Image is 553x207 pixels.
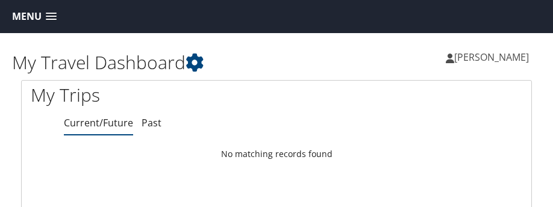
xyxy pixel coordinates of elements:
[12,11,42,22] span: Menu
[142,116,161,129] a: Past
[454,51,529,64] span: [PERSON_NAME]
[12,50,276,75] h1: My Travel Dashboard
[22,143,531,165] td: No matching records found
[64,116,133,129] a: Current/Future
[6,7,63,26] a: Menu
[446,39,541,75] a: [PERSON_NAME]
[31,82,267,108] h1: My Trips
